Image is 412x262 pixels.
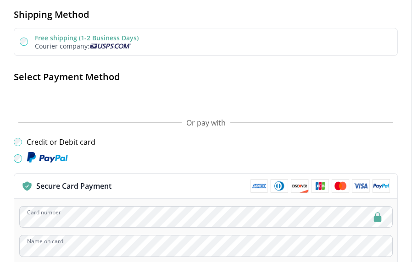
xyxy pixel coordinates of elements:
p: Secure Card Payment [36,181,111,191]
label: Credit or Debit card [27,137,95,147]
h2: Shipping Method [14,8,398,21]
h2: Select Payment Method [14,71,398,83]
img: Paypal [27,152,68,164]
img: payment methods [251,179,390,193]
label: Free shipping (1-2 Business Days) [35,33,139,42]
span: Or pay with [186,118,226,128]
span: Courier company: [35,42,89,50]
img: Usps courier company [89,44,131,49]
iframe: Secure payment button frame [14,90,398,109]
